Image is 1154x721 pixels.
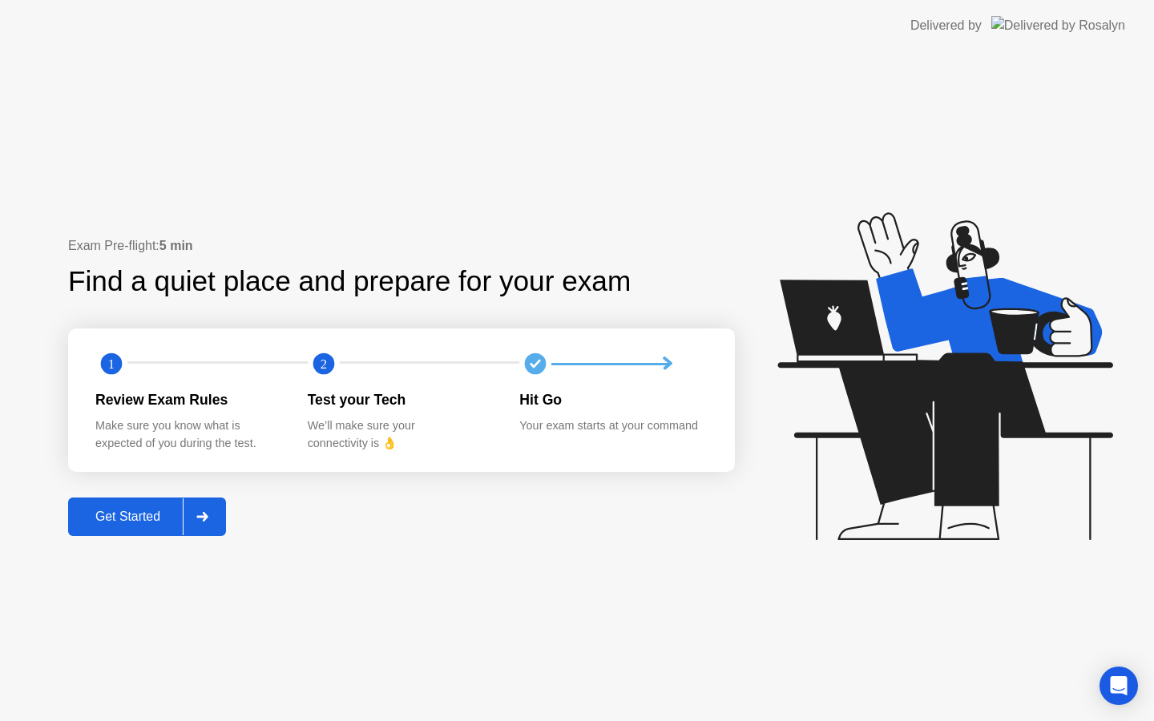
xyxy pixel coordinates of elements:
[519,389,706,410] div: Hit Go
[308,389,494,410] div: Test your Tech
[68,260,633,303] div: Find a quiet place and prepare for your exam
[95,417,282,452] div: Make sure you know what is expected of you during the test.
[159,239,193,252] b: 5 min
[68,497,226,536] button: Get Started
[910,16,982,35] div: Delivered by
[1100,667,1138,705] div: Open Intercom Messenger
[73,510,183,524] div: Get Started
[321,356,327,372] text: 2
[95,389,282,410] div: Review Exam Rules
[519,417,706,435] div: Your exam starts at your command
[68,236,735,256] div: Exam Pre-flight:
[308,417,494,452] div: We’ll make sure your connectivity is 👌
[108,356,115,372] text: 1
[991,16,1125,34] img: Delivered by Rosalyn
